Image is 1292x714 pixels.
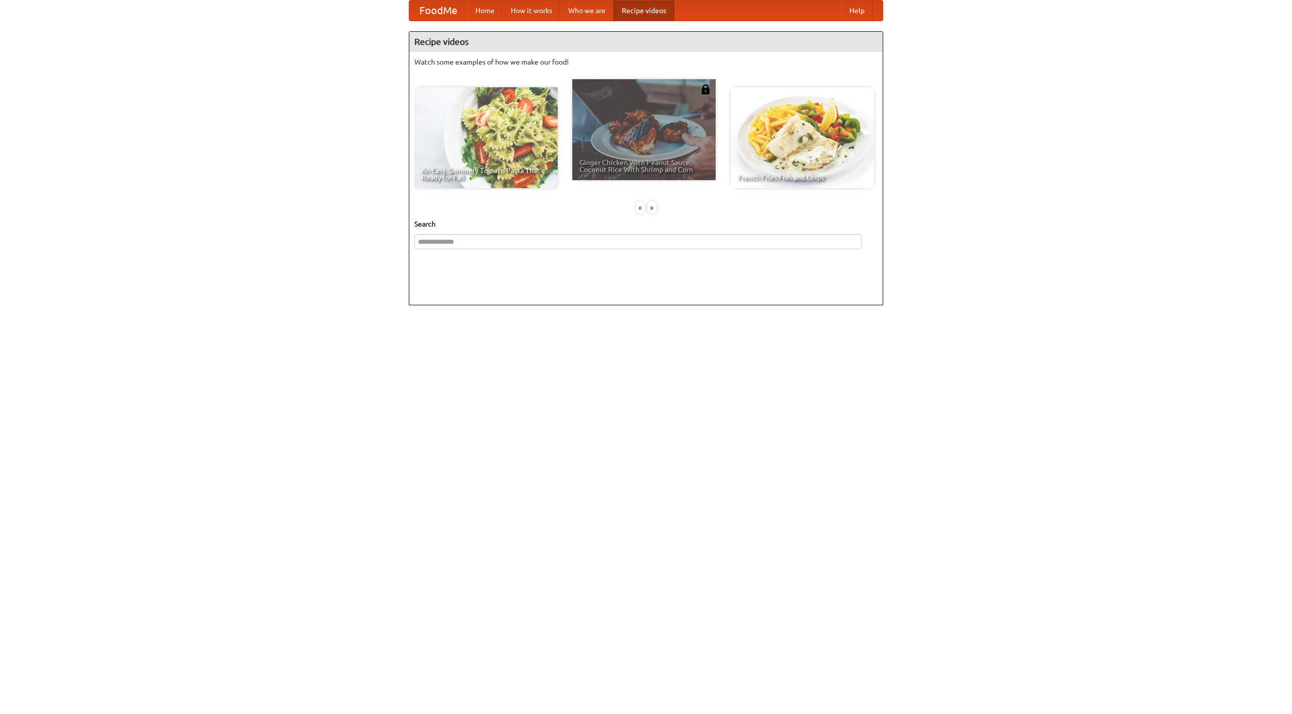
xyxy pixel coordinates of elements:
[414,57,878,67] p: Watch some examples of how we make our food!
[614,1,674,21] a: Recipe videos
[635,201,644,214] div: «
[409,32,883,52] h4: Recipe videos
[841,1,873,21] a: Help
[421,167,551,181] span: An Easy, Summery Tomato Pasta That's Ready for Fall
[467,1,503,21] a: Home
[503,1,560,21] a: How it works
[560,1,614,21] a: Who we are
[414,87,558,188] a: An Easy, Summery Tomato Pasta That's Ready for Fall
[701,84,711,94] img: 483408.png
[731,87,874,188] a: French Fries Fish and Chips
[738,174,867,181] span: French Fries Fish and Chips
[409,1,467,21] a: FoodMe
[414,219,878,229] h5: Search
[648,201,657,214] div: »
